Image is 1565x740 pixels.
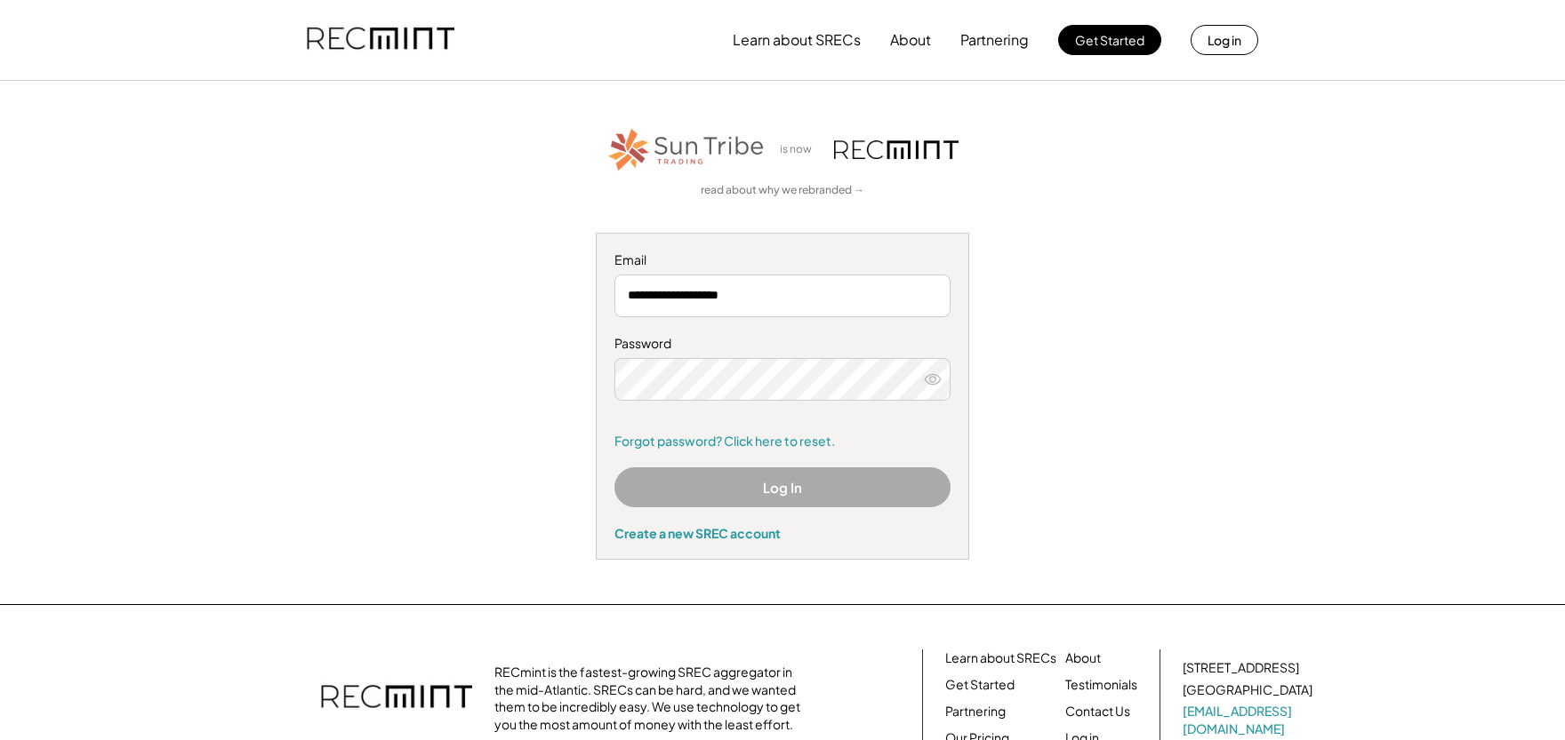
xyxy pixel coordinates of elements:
button: About [890,22,931,58]
div: [GEOGRAPHIC_DATA] [1183,681,1312,699]
button: Get Started [1058,25,1161,55]
a: read about why we rebranded → [701,183,864,198]
img: STT_Horizontal_Logo%2B-%2BColor.png [606,125,766,174]
a: Testimonials [1065,676,1137,694]
div: Email [614,251,951,269]
img: recmint-logotype%403x.png [321,667,472,729]
a: Contact Us [1065,703,1130,720]
a: [EMAIL_ADDRESS][DOMAIN_NAME] [1183,703,1316,737]
a: Learn about SRECs [945,649,1056,667]
a: Forgot password? Click here to reset. [614,433,951,450]
div: RECmint is the fastest-growing SREC aggregator in the mid-Atlantic. SRECs can be hard, and we wan... [494,664,810,733]
div: Password [614,335,951,353]
button: Learn about SRECs [733,22,861,58]
button: Partnering [960,22,1029,58]
img: recmint-logotype%403x.png [307,10,454,70]
div: Create a new SREC account [614,525,951,541]
div: is now [775,142,825,157]
a: Partnering [945,703,1006,720]
a: Get Started [945,676,1015,694]
a: About [1065,649,1101,667]
img: recmint-logotype%403x.png [834,140,959,159]
div: [STREET_ADDRESS] [1183,659,1299,677]
button: Log In [614,467,951,507]
button: Log in [1191,25,1258,55]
